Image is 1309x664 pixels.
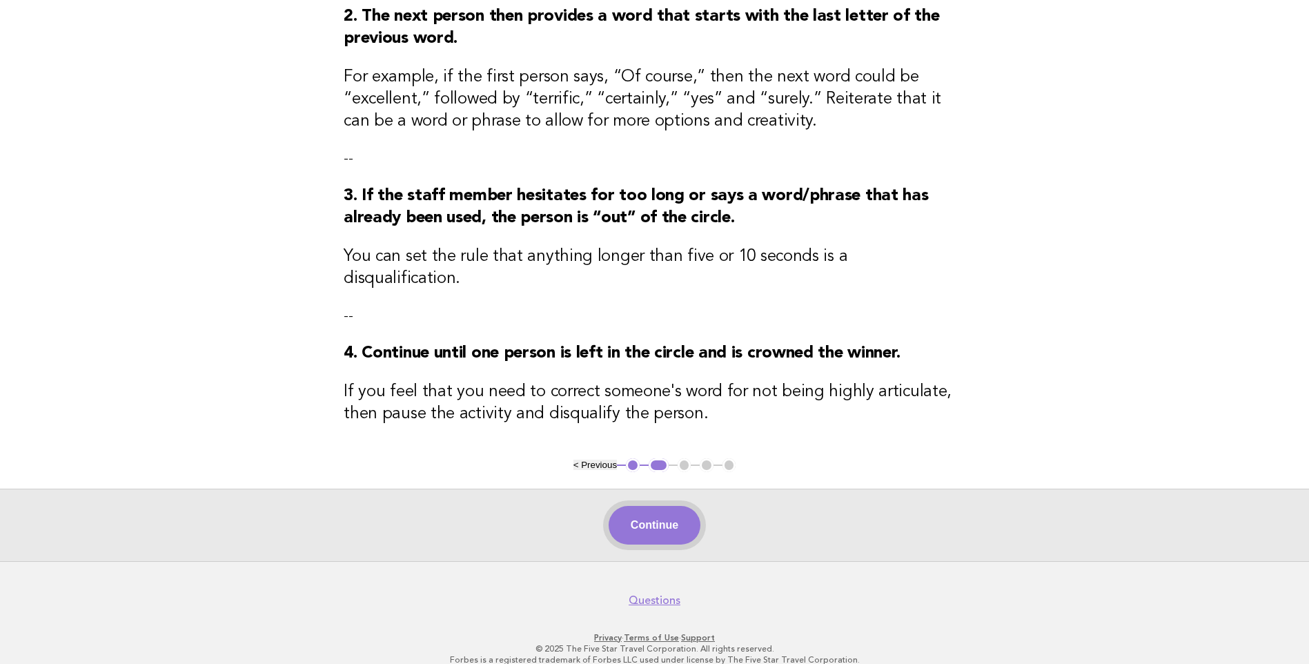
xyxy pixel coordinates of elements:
strong: 2. The next person then provides a word that starts with the last letter of the previous word. [344,8,939,47]
button: 2 [649,458,669,472]
a: Questions [629,594,680,607]
button: < Previous [573,460,617,470]
p: · · [233,632,1077,643]
a: Support [681,633,715,643]
p: -- [344,306,965,326]
p: © 2025 The Five Star Travel Corporation. All rights reserved. [233,643,1077,654]
strong: 4. Continue until one person is left in the circle and is crowned the winner. [344,345,900,362]
a: Terms of Use [624,633,679,643]
a: Privacy [594,633,622,643]
h3: You can set the rule that anything longer than five or 10 seconds is a disqualification. [344,246,965,290]
h3: For example, if the first person says, “Of course,” then the next word could be “excellent,” foll... [344,66,965,133]
button: 1 [626,458,640,472]
button: Continue [609,506,700,545]
h3: If you feel that you need to correct someone's word for not being highly articulate, then pause t... [344,381,965,425]
p: -- [344,149,965,168]
strong: 3. If the staff member hesitates for too long or says a word/phrase that has already been used, t... [344,188,928,226]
